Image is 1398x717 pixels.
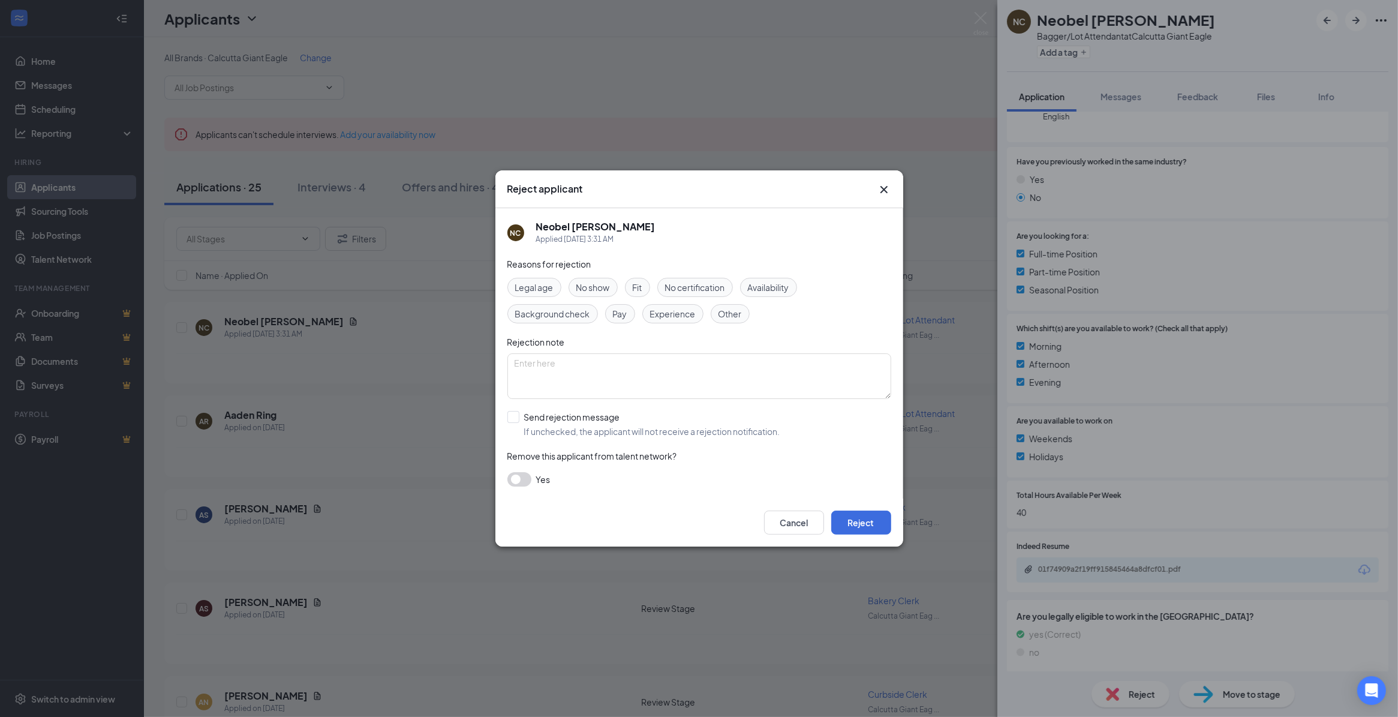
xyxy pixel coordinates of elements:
span: Background check [515,307,590,320]
span: Rejection note [507,337,565,347]
span: Fit [633,281,642,294]
span: Remove this applicant from talent network? [507,451,677,461]
span: Yes [536,472,551,487]
span: No certification [665,281,725,294]
span: Other [718,307,742,320]
h5: Neobel [PERSON_NAME] [536,220,656,233]
button: Cancel [764,511,824,535]
div: Applied [DATE] 3:31 AM [536,233,656,245]
h3: Reject applicant [507,182,583,196]
svg: Cross [877,182,891,197]
button: Close [877,182,891,197]
span: Reasons for rejection [507,259,591,269]
button: Reject [831,511,891,535]
span: Experience [650,307,696,320]
span: Legal age [515,281,554,294]
div: Open Intercom Messenger [1357,676,1386,705]
span: Availability [748,281,789,294]
div: NC [510,228,521,238]
span: Pay [613,307,627,320]
span: No show [576,281,610,294]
